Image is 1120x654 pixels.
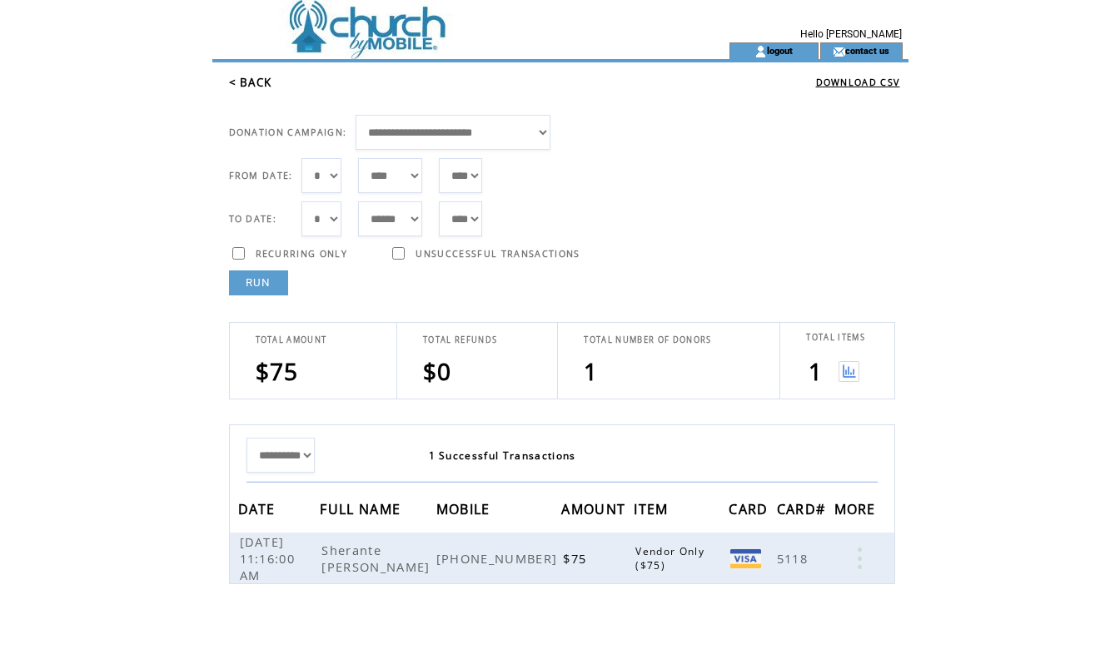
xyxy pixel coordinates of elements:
[816,77,900,88] a: DOWNLOAD CSV
[229,126,347,138] span: DONATION CAMPAIGN:
[436,503,495,513] a: MOBILE
[845,45,889,56] a: contact us
[634,496,672,527] span: ITEM
[800,28,902,40] span: Hello [PERSON_NAME]
[429,448,576,463] span: 1 Successful Transactions
[240,533,296,583] span: [DATE] 11:16:00 AM
[256,334,327,345] span: TOTAL AMOUNT
[584,355,598,387] span: 1
[834,496,880,527] span: MORE
[729,503,772,513] a: CARD
[423,355,452,387] span: $0
[238,496,280,527] span: DATE
[729,496,772,527] span: CARD
[730,549,761,568] img: Visa
[767,45,793,56] a: logout
[256,248,348,260] span: RECURRING ONLY
[320,503,405,513] a: FULL NAME
[320,496,405,527] span: FULL NAME
[839,361,859,382] img: View graph
[754,45,767,58] img: account_icon.gif
[584,334,711,345] span: TOTAL NUMBER OF DONORS
[806,332,865,343] span: TOTAL ITEMS
[423,334,497,345] span: TOTAL REFUNDS
[436,496,495,527] span: MOBILE
[777,496,830,527] span: CARD#
[833,45,845,58] img: contact_us_icon.gif
[229,75,272,90] a: < BACK
[777,550,812,567] span: 5118
[634,503,672,513] a: ITEM
[256,355,299,387] span: $75
[416,248,580,260] span: UNSUCCESSFUL TRANSACTIONS
[229,270,288,295] a: RUN
[238,503,280,513] a: DATE
[561,496,630,527] span: AMOUNT
[635,544,704,572] span: Vendor Only ($75)
[436,550,562,567] span: [PHONE_NUMBER]
[561,503,630,513] a: AMOUNT
[229,170,293,181] span: FROM DATE:
[809,355,823,387] span: 1
[321,542,434,575] span: Sherante [PERSON_NAME]
[777,503,830,513] a: CARD#
[229,213,277,225] span: TO DATE:
[563,550,590,567] span: $75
